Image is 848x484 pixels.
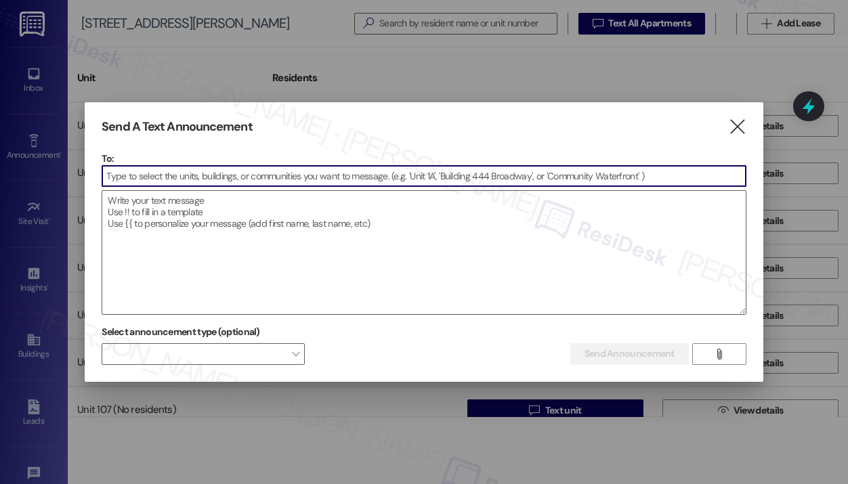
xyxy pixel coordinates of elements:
label: Select announcement type (optional) [102,322,260,343]
p: To: [102,152,746,165]
button: Send Announcement [570,343,689,365]
span: Send Announcement [585,347,675,361]
i:  [714,349,724,359]
h3: Send A Text Announcement [102,119,252,135]
input: Type to select the units, buildings, or communities you want to message. (e.g. 'Unit 1A', 'Buildi... [102,166,746,186]
i:  [728,120,746,134]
